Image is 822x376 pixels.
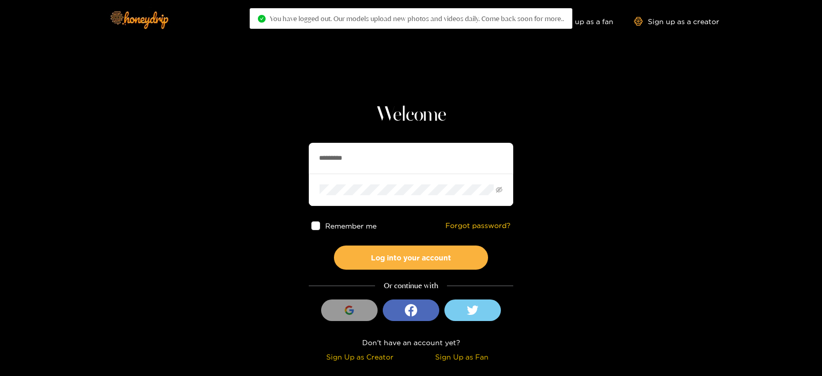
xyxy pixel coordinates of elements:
[270,14,564,23] span: You have logged out. Our models upload new photos and videos daily. Come back soon for more..
[258,15,266,23] span: check-circle
[309,280,513,292] div: Or continue with
[445,221,511,230] a: Forgot password?
[634,17,719,26] a: Sign up as a creator
[325,222,377,230] span: Remember me
[543,17,613,26] a: Sign up as a fan
[414,351,511,363] div: Sign Up as Fan
[496,186,502,193] span: eye-invisible
[309,103,513,127] h1: Welcome
[334,246,488,270] button: Log into your account
[309,336,513,348] div: Don't have an account yet?
[311,351,408,363] div: Sign Up as Creator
